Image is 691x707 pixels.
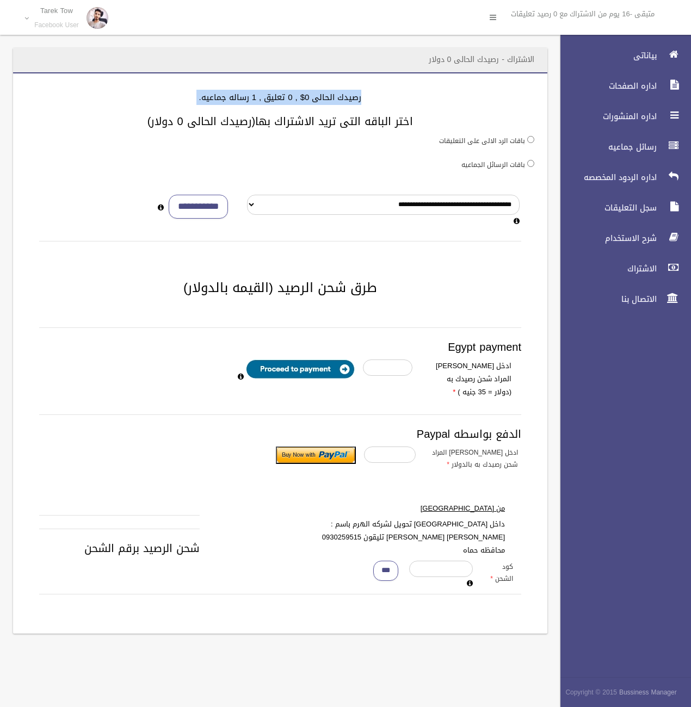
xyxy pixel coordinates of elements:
span: اداره الصفحات [551,80,660,91]
strong: Bussiness Manager [619,686,677,698]
span: بياناتى [551,50,660,61]
label: كود الشحن [481,561,521,585]
span: اداره الردود المخصصه [551,172,660,183]
span: اداره المنشورات [551,111,660,122]
header: الاشتراك - رصيدك الحالى 0 دولار [416,49,547,70]
h3: شحن الرصيد برقم الشحن [39,542,521,554]
label: ادخل [PERSON_NAME] المراد شحن رصيدك به بالدولار [424,446,526,470]
input: Submit [276,446,356,464]
p: Tarek Tow [34,7,79,15]
a: سجل التعليقات [551,196,691,220]
a: رسائل جماعيه [551,135,691,159]
h3: Egypt payment [39,341,521,353]
a: اداره المنشورات [551,104,691,128]
span: شرح الاستخدام [551,233,660,244]
a: اداره الصفحات [551,74,691,98]
a: شرح الاستخدام [551,226,691,250]
a: اداره الردود المخصصه [551,165,691,189]
small: Facebook User [34,21,79,29]
label: ادخل [PERSON_NAME] المراد شحن رصيدك به (دولار = 35 جنيه ) [421,359,520,399]
h4: رصيدك الحالى 0$ , 0 تعليق , 1 رساله جماعيه. [26,93,534,102]
a: الاشتراك [551,257,691,281]
span: الاشتراك [551,263,660,274]
h2: طرق شحن الرصيد (القيمه بالدولار) [26,281,534,295]
label: داخل [GEOGRAPHIC_DATA] تحويل لشركه الهرم باسم : [PERSON_NAME] [PERSON_NAME] تليقون 0930259515 محا... [310,518,513,557]
h3: الدفع بواسطه Paypal [39,428,521,440]
label: باقات الرسائل الجماعيه [461,159,525,171]
span: سجل التعليقات [551,202,660,213]
label: باقات الرد الالى على التعليقات [439,135,525,147]
h3: اختر الباقه التى تريد الاشتراك بها(رصيدك الحالى 0 دولار) [26,115,534,127]
label: من [GEOGRAPHIC_DATA] [310,502,513,515]
span: Copyright © 2015 [565,686,617,698]
a: بياناتى [551,44,691,67]
a: الاتصال بنا [551,287,691,311]
span: الاتصال بنا [551,294,660,305]
span: رسائل جماعيه [551,141,660,152]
